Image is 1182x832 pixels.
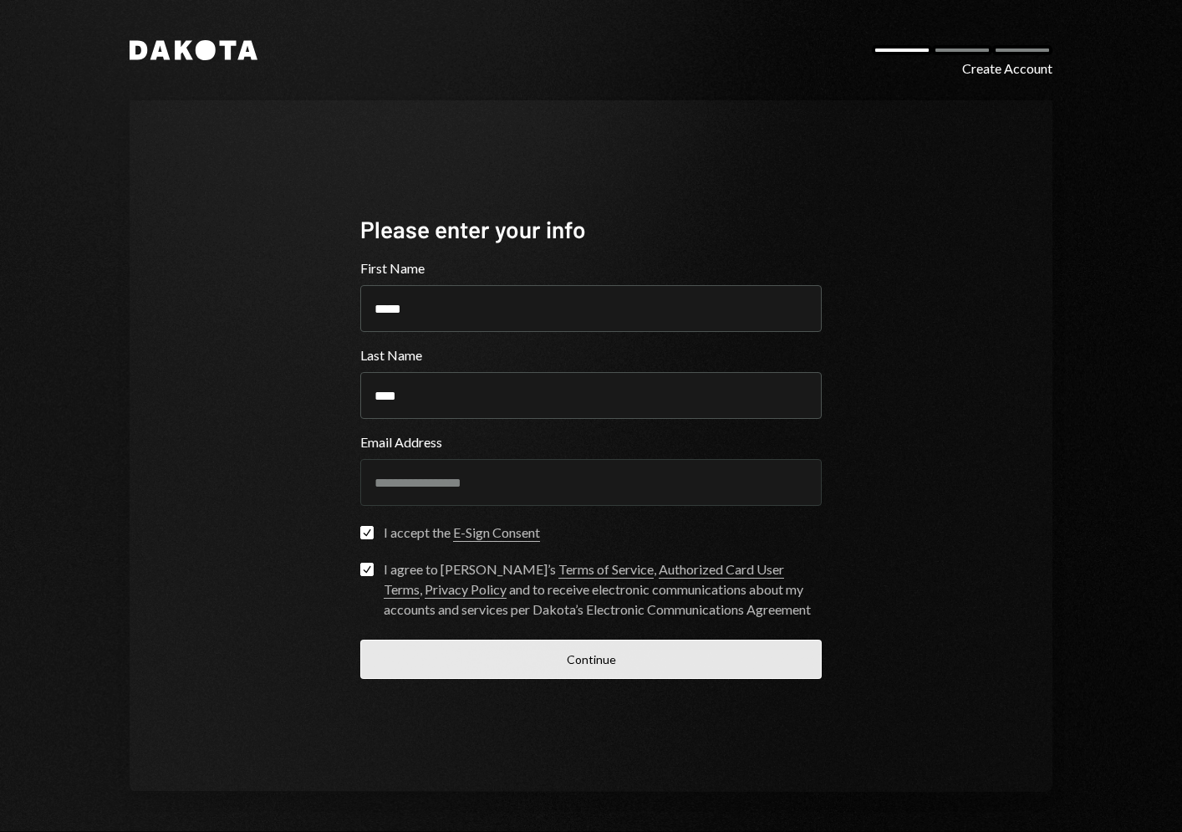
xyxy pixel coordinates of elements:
[384,561,784,599] a: Authorized Card User Terms
[360,526,374,539] button: I accept the E-Sign Consent
[360,258,822,278] label: First Name
[360,213,822,246] div: Please enter your info
[962,59,1052,79] div: Create Account
[384,559,822,620] div: I agree to [PERSON_NAME]’s , , and to receive electronic communications about my accounts and ser...
[360,432,822,452] label: Email Address
[360,563,374,576] button: I agree to [PERSON_NAME]’s Terms of Service, Authorized Card User Terms, Privacy Policy and to re...
[558,561,654,579] a: Terms of Service
[453,524,540,542] a: E-Sign Consent
[384,523,540,543] div: I accept the
[360,345,822,365] label: Last Name
[360,640,822,679] button: Continue
[425,581,507,599] a: Privacy Policy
